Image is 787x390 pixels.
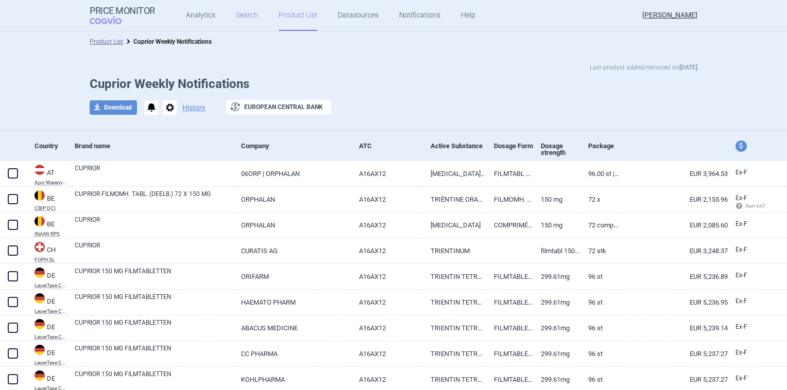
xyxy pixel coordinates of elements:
[35,206,67,211] abbr: CBIP DCI — Belgian Center for Pharmacotherapeutic Information (CBIP)
[728,268,766,283] a: Ex-F
[233,238,351,263] a: CURATIS AG
[679,64,697,71] strong: [DATE]
[75,241,233,259] a: CUPRIOR
[541,133,580,165] div: Dosage strength
[486,187,534,212] a: FILMOMH. TABL. (DEELB. KWANTIT.)
[351,264,423,289] a: A16AX12
[580,187,620,212] a: 72 x
[533,264,580,289] a: 299.61mg
[90,37,123,47] li: Product List
[728,371,766,386] a: Ex-F
[423,315,486,341] a: TRIENTIN TETRAHYDROCHLORID 299,6 MG
[351,315,423,341] a: A16AX12
[35,257,67,262] abbr: FOPH SL — List of medical products provided by Swiss Federal Office of Public Health (FOPH).
[90,100,137,115] button: Download
[75,292,233,311] a: CUPRIOR 150 MG FILMTABLETTEN
[620,290,728,315] a: EUR 5,236.95
[580,264,620,289] a: 96 St
[75,215,233,234] a: CUPRIOR
[728,345,766,361] a: Ex-F
[735,375,747,382] span: Ex-factory price
[735,323,747,330] span: Ex-factory price
[728,217,766,232] a: Ex-F
[423,238,486,263] a: TRIENTINUM
[35,345,45,355] img: Germany
[75,133,233,158] div: Brand name
[90,38,123,45] a: Product List
[27,215,67,237] a: BEBEINAMI RPS
[423,341,486,366] a: TRIENTIN TETRAHYDROCHLORID 299,6 MG
[533,290,580,315] a: 299.61mg
[233,315,351,341] a: ABACUS MEDICINE
[27,241,67,262] a: CHCHFOPH SL
[75,318,233,336] a: CUPRIOR 150 MG FILMTABLETTEN
[27,318,67,340] a: DEDELauerTaxe CGM
[35,242,45,252] img: Switzerland
[351,212,423,238] a: A16AX12
[423,290,486,315] a: TRIENTIN TETRAHYDROCHLORID 299,6 MG
[580,315,620,341] a: 96 St
[35,319,45,329] img: Germany
[620,187,728,212] a: EUR 2,155.96
[620,315,728,341] a: EUR 5,239.14
[494,133,534,158] div: Dosage Form
[75,267,233,285] a: CUPRIOR 150 MG FILMTABLETTEN
[728,320,766,335] a: Ex-F
[620,161,728,186] a: EUR 3,964.53
[728,242,766,258] a: Ex-F
[27,164,67,185] a: ATATApo-Warenv.III
[620,341,728,366] a: EUR 5,237.27
[486,290,534,315] a: FILMTABLETTEN
[35,309,67,314] abbr: LauerTaxe CGM — Complex database for German drug information provided by commercial provider CGM ...
[533,238,580,263] a: Filmtabl 150 mg
[735,246,747,253] span: Ex-factory price
[233,264,351,289] a: ORIFARM
[735,297,747,305] span: Ex-factory price
[351,290,423,315] a: A16AX12
[728,294,766,309] a: Ex-F
[580,341,620,366] a: 96 St
[533,315,580,341] a: 299.61mg
[486,212,534,238] a: COMPRIMÉ PELLICULÉ
[431,133,486,158] div: Active Substance
[90,6,155,25] a: Price MonitorCOGVIO
[351,187,423,212] a: A16AX12
[423,161,486,186] a: [MEDICAL_DATA] TETRAHYDROCHLORIDE
[35,216,45,226] img: Belgium
[233,290,351,315] a: HAEMATO PHARM
[620,212,728,238] a: EUR 2,085.60
[486,315,534,341] a: FILMTABLETTEN
[233,212,351,238] a: ORPHALAN
[75,164,233,182] a: CUPRIOR
[182,104,206,111] button: History
[728,191,766,215] a: Ex-F Ret+VAT calc
[533,187,580,212] a: 150 mg
[486,264,534,289] a: FILMTABLETTEN
[35,165,45,175] img: Austria
[359,133,423,158] div: ATC
[351,341,423,366] a: A16AX12
[35,370,45,381] img: Germany
[90,16,136,24] span: COGVIO
[241,133,351,158] div: Company
[27,344,67,365] a: DEDELauerTaxe CGM
[728,165,766,181] a: Ex-F
[590,62,697,73] p: Last product added/removed on
[588,133,620,158] div: Package
[90,6,155,16] strong: Price Monitor
[735,194,747,202] span: Ex-factory price
[486,341,534,366] a: FILMTABLETTEN
[35,334,67,340] abbr: LauerTaxe CGM — Complex database for German drug information provided by commercial provider CGM ...
[75,369,233,388] a: CUPRIOR 150 MG FILMTABLETTEN
[580,238,620,263] a: 72 Stk
[423,187,486,212] a: TRIËNTINE ORAAL 150 MG
[123,37,212,47] li: Cuprior Weekly Notifications
[233,187,351,212] a: ORPHALAN
[423,264,486,289] a: TRIENTIN TETRAHYDROCHLORID 299,6 MG
[27,267,67,288] a: DEDELauerTaxe CGM
[35,293,45,304] img: Germany
[533,212,580,238] a: 150 mg
[735,169,747,176] span: Ex-factory price
[75,189,233,208] a: CUPRIOR FILMOMH. TABL. (DEELB.) 72 X 150 MG
[90,77,697,92] h1: Cuprior Weekly Notifications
